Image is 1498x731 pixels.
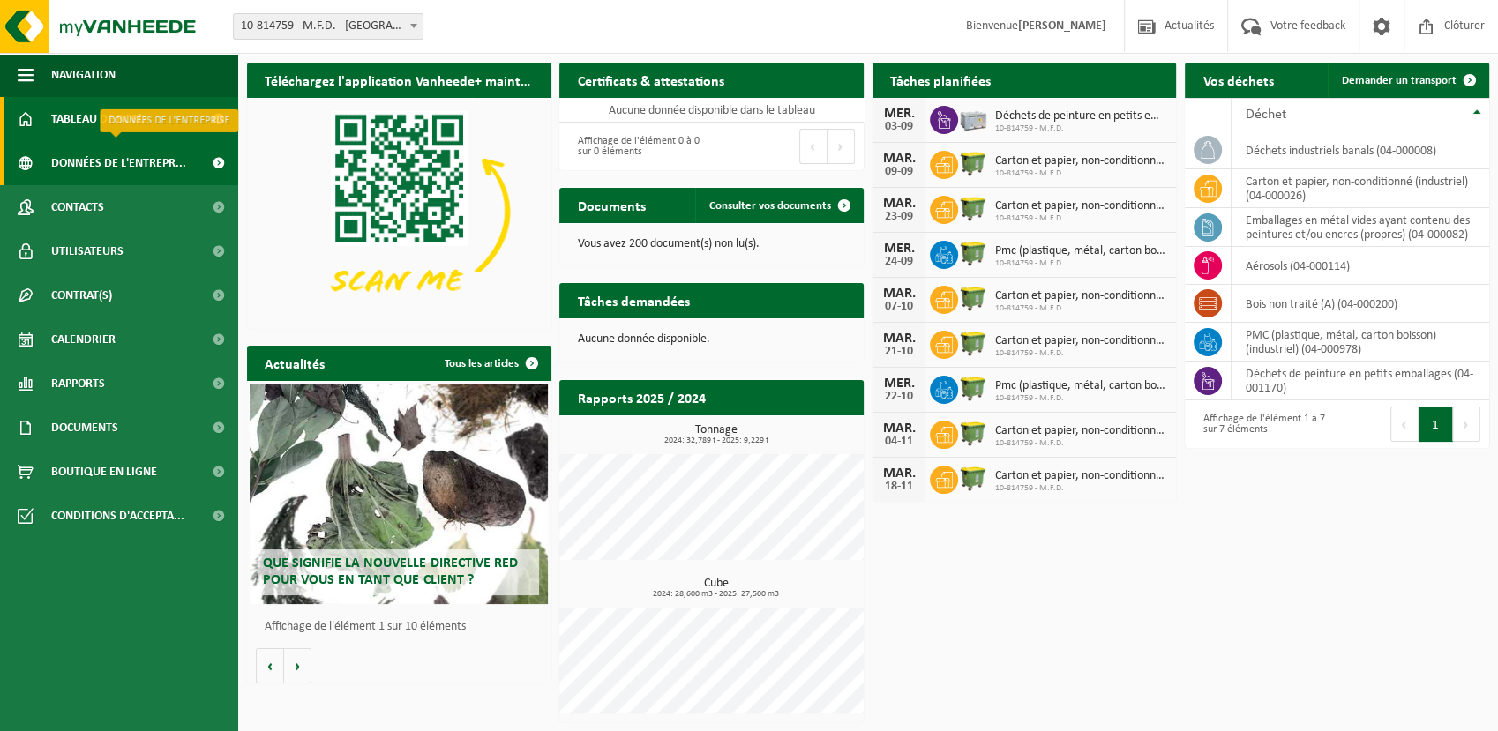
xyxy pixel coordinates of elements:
div: 23-09 [881,211,917,223]
span: 2024: 32,789 t - 2025: 9,229 t [568,436,864,445]
span: Documents [51,406,118,450]
div: MAR. [881,152,917,166]
h3: Tonnage [568,424,864,445]
span: 10-814759 - M.F.D. [995,348,1168,359]
div: MAR. [881,287,917,301]
div: Affichage de l'élément 1 à 7 sur 7 éléments [1194,405,1328,444]
td: bois non traité (A) (04-000200) [1232,285,1489,323]
h2: Rapports 2025 / 2024 [559,380,723,414]
div: 03-09 [881,121,917,133]
span: Utilisateurs [51,229,124,273]
button: Vorige [256,648,284,683]
td: déchets de peinture en petits emballages (04-001170) [1232,362,1489,400]
span: Rapports [51,362,105,406]
span: Carton et papier, non-conditionné (industriel) [995,469,1168,483]
img: WB-1100-HPE-GN-50 [958,328,988,358]
div: MER. [881,242,917,256]
span: Consulter vos documents [709,200,831,212]
a: Demander un transport [1328,63,1487,98]
h2: Certificats & attestations [559,63,741,97]
a: Consulter vos documents [695,188,862,223]
span: 10-814759 - M.F.D. - CARNIÈRES [234,14,423,39]
h2: Documents [559,188,663,222]
button: 1 [1419,407,1453,442]
div: MAR. [881,197,917,211]
a: Consulter les rapports [710,414,862,450]
a: Tous les articles [431,346,550,381]
span: Carton et papier, non-conditionné (industriel) [995,199,1168,213]
img: WB-1100-HPE-GN-50 [958,463,988,493]
h3: Cube [568,578,864,599]
span: 10-814759 - M.F.D. - CARNIÈRES [233,13,423,40]
span: 10-814759 - M.F.D. [995,483,1168,494]
span: Données de l'entrepr... [51,141,186,185]
span: 10-814759 - M.F.D. [995,393,1168,404]
h2: Vos déchets [1185,63,1291,97]
button: Next [1453,407,1480,442]
span: 10-814759 - M.F.D. [995,168,1168,179]
div: 22-10 [881,391,917,403]
img: WB-1100-HPE-GN-50 [958,418,988,448]
button: Volgende [284,648,311,683]
span: Pmc (plastique, métal, carton boisson) (industriel) [995,244,1168,258]
button: Next [828,129,855,164]
span: Contrat(s) [51,273,112,317]
span: 10-814759 - M.F.D. [995,213,1168,224]
td: emballages en métal vides ayant contenu des peintures et/ou encres (propres) (04-000082) [1232,208,1489,247]
img: WB-1100-HPE-GN-50 [958,193,988,223]
div: MAR. [881,421,917,436]
div: MER. [881,377,917,391]
div: MAR. [881,466,917,481]
p: Vous avez 200 document(s) non lu(s). [577,238,846,250]
span: Carton et papier, non-conditionné (industriel) [995,334,1168,348]
img: WB-1100-HPE-GN-50 [958,238,988,268]
h2: Actualités [247,346,342,380]
div: Affichage de l'élément 0 à 0 sur 0 éléments [568,127,702,166]
div: 24-09 [881,256,917,268]
td: carton et papier, non-conditionné (industriel) (04-000026) [1232,169,1489,208]
img: WB-1100-HPE-GN-50 [958,373,988,403]
div: 09-09 [881,166,917,178]
span: Boutique en ligne [51,450,157,494]
span: Pmc (plastique, métal, carton boisson) (industriel) [995,379,1168,393]
span: 10-814759 - M.F.D. [995,438,1168,449]
span: Conditions d'accepta... [51,494,184,538]
button: Previous [799,129,828,164]
span: 2024: 28,600 m3 - 2025: 27,500 m3 [568,590,864,599]
h2: Tâches planifiées [873,63,1008,97]
a: Que signifie la nouvelle directive RED pour vous en tant que client ? [250,384,548,604]
p: Aucune donnée disponible. [577,333,846,346]
button: Previous [1390,407,1419,442]
img: WB-1100-HPE-GN-50 [958,148,988,178]
div: 18-11 [881,481,917,493]
td: déchets industriels banals (04-000008) [1232,131,1489,169]
span: 10-814759 - M.F.D. [995,123,1168,134]
div: 21-10 [881,346,917,358]
div: MER. [881,107,917,121]
span: Navigation [51,53,116,97]
span: 10-814759 - M.F.D. [995,258,1168,269]
img: PB-LB-0680-HPE-GY-11 [958,103,988,133]
td: aérosols (04-000114) [1232,247,1489,285]
div: MAR. [881,332,917,346]
span: Calendrier [51,317,116,362]
img: Download de VHEPlus App [247,98,551,325]
span: Déchet [1245,108,1285,122]
td: Aucune donnée disponible dans le tableau [559,98,864,123]
span: Que signifie la nouvelle directive RED pour vous en tant que client ? [263,556,517,587]
span: Carton et papier, non-conditionné (industriel) [995,424,1168,438]
h2: Téléchargez l'application Vanheede+ maintenant! [247,63,551,97]
span: 10-814759 - M.F.D. [995,303,1168,314]
span: Carton et papier, non-conditionné (industriel) [995,289,1168,303]
div: 04-11 [881,436,917,448]
strong: [PERSON_NAME] [1018,19,1106,33]
span: Contacts [51,185,104,229]
td: PMC (plastique, métal, carton boisson) (industriel) (04-000978) [1232,323,1489,362]
span: Demander un transport [1342,75,1457,86]
p: Affichage de l'élément 1 sur 10 éléments [265,621,543,633]
h2: Tâches demandées [559,283,707,317]
span: Carton et papier, non-conditionné (industriel) [995,154,1168,168]
div: 07-10 [881,301,917,313]
span: Déchets de peinture en petits emballages [995,109,1168,123]
img: WB-1100-HPE-GN-50 [958,283,988,313]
